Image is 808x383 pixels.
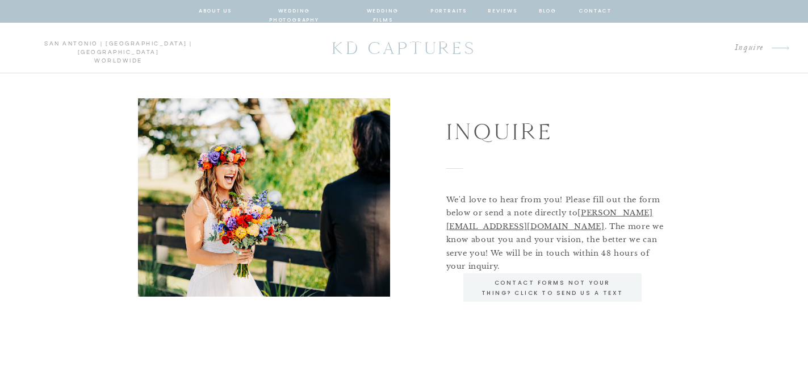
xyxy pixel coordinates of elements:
[538,6,558,16] a: blog
[579,6,610,16] a: contact
[663,40,764,56] a: Inquire
[430,6,467,16] a: portraits
[479,278,626,298] a: Contact forms not your thing? CLick to send us a text
[446,208,653,231] a: [PERSON_NAME][EMAIL_ADDRESS][DOMAIN_NAME]
[16,40,221,57] p: san antonio | [GEOGRAPHIC_DATA] | [GEOGRAPHIC_DATA] worldwide
[446,193,671,262] p: We'd love to hear from you! Please fill out the form below or send a note directly to . The more ...
[199,6,232,16] a: about us
[446,114,633,147] h1: Inquire
[488,6,518,16] a: reviews
[356,6,410,16] a: wedding films
[326,32,483,64] a: KD CAPTURES
[253,6,336,16] a: wedding photography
